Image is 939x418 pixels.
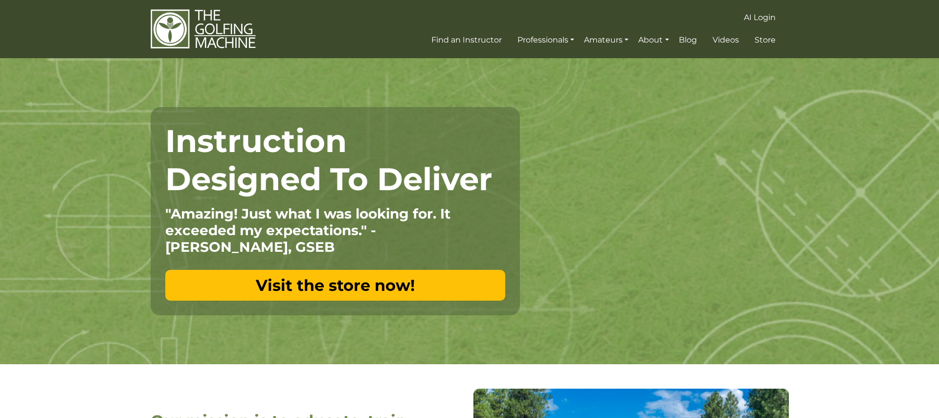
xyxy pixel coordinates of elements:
a: About [636,31,671,49]
img: The Golfing Machine [151,9,256,49]
a: AI Login [741,9,778,26]
span: Store [755,35,776,44]
p: "Amazing! Just what I was looking for. It exceeded my expectations." - [PERSON_NAME], GSEB [165,205,505,255]
a: Amateurs [581,31,631,49]
a: Store [752,31,778,49]
span: Find an Instructor [431,35,502,44]
a: Professionals [515,31,577,49]
span: Videos [713,35,739,44]
a: Videos [710,31,741,49]
span: AI Login [744,13,776,22]
a: Visit the store now! [165,270,505,301]
span: Blog [679,35,697,44]
a: Find an Instructor [429,31,504,49]
h1: Instruction Designed To Deliver [165,122,505,198]
a: Blog [676,31,699,49]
